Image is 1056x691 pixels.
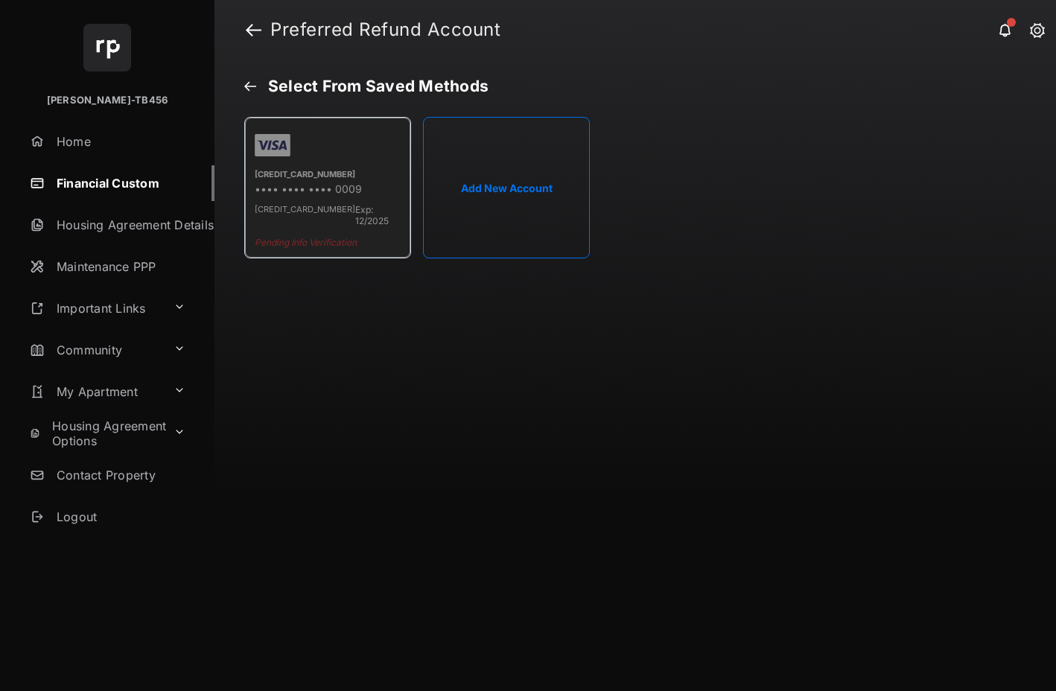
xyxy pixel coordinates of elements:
[47,93,168,108] p: [PERSON_NAME]-TB456
[255,169,401,182] div: [CREDIT_CARD_NUMBER]
[355,204,401,226] span: Exp: 12/2025
[24,124,214,159] a: Home
[270,21,500,39] strong: Preferred Refund Account
[423,117,590,258] button: Add New Account
[244,117,411,258] div: [CREDIT_CARD_NUMBER]•••• •••• •••• 0009[CREDIT_CARD_NUMBER]Exp: 12/2025Pending Info Verification
[255,182,401,198] div: •••• •••• •••• 0009
[255,204,355,226] span: [CREDIT_CARD_NUMBER]
[24,165,214,201] a: Financial Custom
[24,290,168,326] a: Important Links
[24,415,168,451] a: Housing Agreement Options
[83,24,131,71] img: svg+xml;base64,PHN2ZyB4bWxucz0iaHR0cDovL3d3dy53My5vcmcvMjAwMC9zdmciIHdpZHRoPSI2NCIgaGVpZ2h0PSI2NC...
[255,237,401,248] span: Pending Info Verification
[24,332,168,368] a: Community
[24,207,214,243] a: Housing Agreement Details
[24,249,214,284] a: Maintenance PPP
[268,77,489,95] span: Select From Saved Methods
[24,374,168,410] a: My Apartment
[24,499,214,535] a: Logout
[24,457,214,493] a: Contact Property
